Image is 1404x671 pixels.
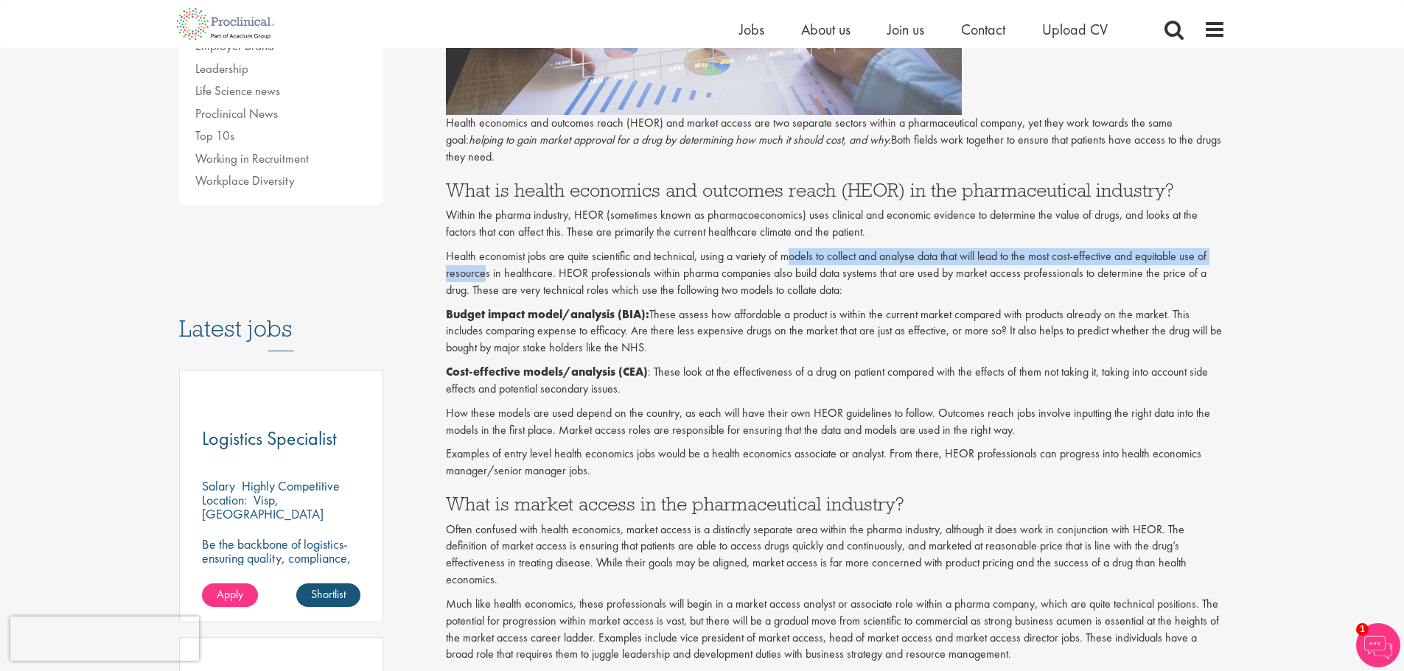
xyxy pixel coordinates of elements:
a: Leadership [195,60,248,77]
a: Jobs [739,20,764,39]
a: Logistics Specialist [202,429,361,448]
p: Much like health economics, these professionals will begin in a market access analyst or associat... [446,596,1226,663]
img: Chatbot [1356,623,1400,667]
i: helping to gain market approval for a drug by determining how much it should cost, and why. [469,132,891,147]
p: : These look at the effectiveness of a drug on patient compared with the effects of them not taki... [446,364,1226,398]
span: Logistics Specialist [202,426,337,451]
h3: What is health economics and outcomes reach (HEOR) in the pharmaceutical industry? [446,180,1226,200]
h3: Latest jobs [179,279,384,351]
p: Often confused with health economics, market access is a distinctly separate area within the phar... [446,521,1226,589]
strong: Cost-effective models/analysis (CEA) [446,364,648,379]
a: Top 10s [195,127,234,144]
a: About us [801,20,851,39]
p: Examples of entry level health economics jobs would be a health economics associate or analyst. F... [446,446,1226,479]
a: Join us [887,20,924,39]
span: Apply [217,586,243,602]
a: Life Science news [195,82,280,99]
p: Health economist jobs are quite scientific and technical, using a variety of models to collect an... [446,248,1226,299]
p: Be the backbone of logistics-ensuring quality, compliance, and smooth operations in a dynamic env... [202,537,361,593]
p: These assess how affordable a product is within the current market compared with products already... [446,306,1226,357]
span: 1 [1356,623,1369,636]
a: Apply [202,583,258,607]
a: Proclinical News [195,105,278,122]
p: Within the pharma industry, HEOR (sometimes known as pharmacoeconomics) uses clinical and economi... [446,207,1226,241]
p: Highly Competitive [242,477,340,494]
span: Location: [202,491,247,508]
h3: What is market access in the pharmaceutical industry? [446,494,1226,513]
a: Upload CV [1042,20,1108,39]
p: How these models are used depend on the country, as each will have their own HEOR guidelines to f... [446,405,1226,439]
iframe: reCAPTCHA [10,616,199,661]
a: Contact [961,20,1005,39]
a: Shortlist [296,583,360,607]
span: Salary [202,477,235,494]
strong: Budget impact model/analysis (BIA): [446,306,649,322]
a: Workplace Diversity [195,172,295,189]
p: Visp, [GEOGRAPHIC_DATA] [202,491,324,522]
p: Health economics and outcomes reach (HEOR) and market access are two separate sectors within a ph... [446,115,1226,166]
a: Working in Recruitment [195,150,309,166]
